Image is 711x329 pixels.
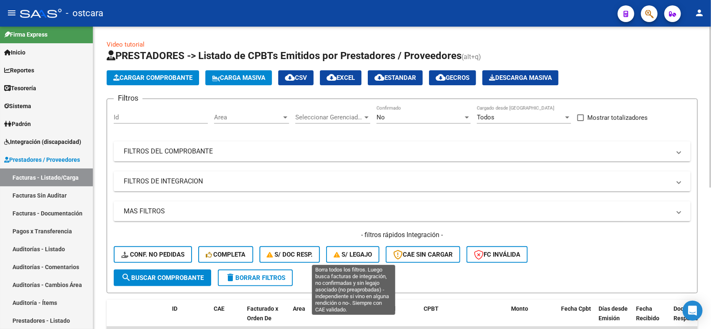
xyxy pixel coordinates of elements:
div: Open Intercom Messenger [683,301,703,321]
span: Area [214,114,282,121]
span: FC Inválida [474,251,520,258]
span: CAE [214,305,225,312]
span: Razón Social [361,305,396,312]
span: Conf. no pedidas [121,251,185,258]
span: EXCEL [327,74,355,82]
span: S/ legajo [334,251,372,258]
mat-icon: menu [7,8,17,18]
span: Borrar Filtros [225,274,285,282]
span: Buscar Comprobante [121,274,204,282]
span: Gecros [436,74,469,82]
mat-expansion-panel-header: FILTROS DE INTEGRACION [114,171,691,191]
span: Completa [206,251,246,258]
mat-expansion-panel-header: MAS FILTROS [114,201,691,221]
a: Video tutorial [107,41,145,48]
mat-panel-title: FILTROS DE INTEGRACION [124,177,671,186]
mat-icon: cloud_download [285,72,295,82]
span: PRESTADORES -> Listado de CPBTs Emitidos por Prestadores / Proveedores [107,50,462,62]
button: Borrar Filtros [218,270,293,286]
button: Conf. no pedidas [114,246,192,263]
mat-icon: search [121,272,131,282]
span: Cargar Comprobante [113,74,192,82]
span: S/ Doc Resp. [267,251,313,258]
button: FC Inválida [467,246,528,263]
span: Carga Masiva [212,74,265,82]
button: S/ legajo [326,246,379,263]
mat-expansion-panel-header: FILTROS DEL COMPROBANTE [114,141,691,161]
app-download-masive: Descarga masiva de comprobantes (adjuntos) [482,70,559,85]
button: CAE SIN CARGAR [386,246,460,263]
button: EXCEL [320,70,362,85]
span: Firma Express [4,30,47,39]
mat-icon: cloud_download [374,72,384,82]
span: CAE SIN CARGAR [393,251,453,258]
mat-icon: delete [225,272,235,282]
span: Doc Respaldatoria [674,305,711,322]
button: CSV [278,70,314,85]
mat-panel-title: MAS FILTROS [124,207,671,216]
button: Gecros [429,70,476,85]
span: Inicio [4,48,25,57]
span: Tesorería [4,84,36,93]
button: Descarga Masiva [482,70,559,85]
button: Cargar Comprobante [107,70,199,85]
mat-icon: cloud_download [436,72,446,82]
span: Todos [477,114,494,121]
mat-panel-title: FILTROS DEL COMPROBANTE [124,147,671,156]
span: Facturado x Orden De [247,305,278,322]
span: Padrón [4,119,31,129]
span: Fecha Cpbt [561,305,591,312]
span: Reportes [4,66,34,75]
span: Integración (discapacidad) [4,137,81,146]
span: Días desde Emisión [599,305,628,322]
span: Mostrar totalizadores [587,113,648,123]
h3: Filtros [114,92,142,104]
button: Estandar [368,70,423,85]
span: CSV [285,74,307,82]
button: Carga Masiva [205,70,272,85]
span: ID [172,305,177,312]
button: Buscar Comprobante [114,270,211,286]
span: Seleccionar Gerenciador [295,114,363,121]
mat-icon: person [694,8,704,18]
h4: - filtros rápidos Integración - [114,230,691,240]
span: (alt+q) [462,53,481,61]
span: CPBT [424,305,439,312]
span: Area [293,305,305,312]
span: No [377,114,385,121]
button: Completa [198,246,253,263]
span: Fecha Recibido [636,305,659,322]
span: Prestadores / Proveedores [4,155,80,164]
mat-icon: cloud_download [327,72,337,82]
span: Estandar [374,74,416,82]
button: S/ Doc Resp. [259,246,320,263]
span: Descarga Masiva [489,74,552,82]
span: Sistema [4,101,31,111]
span: - ostcara [66,4,103,22]
span: Monto [511,305,528,312]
